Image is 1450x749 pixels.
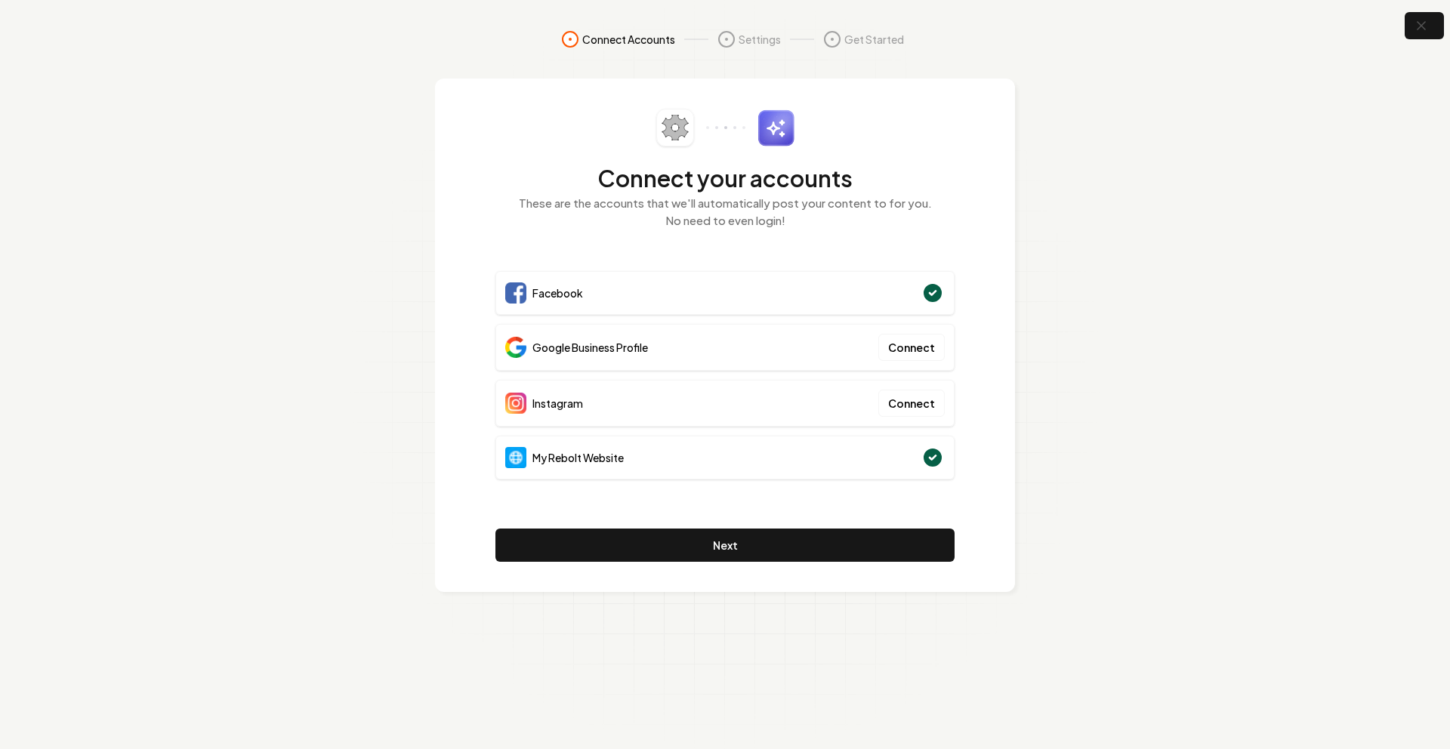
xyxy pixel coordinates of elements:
[495,529,955,562] button: Next
[532,340,648,355] span: Google Business Profile
[532,285,583,301] span: Facebook
[878,390,945,417] button: Connect
[505,337,526,358] img: Google
[505,282,526,304] img: Facebook
[495,195,955,229] p: These are the accounts that we'll automatically post your content to for you. No need to even login!
[582,32,675,47] span: Connect Accounts
[532,396,583,411] span: Instagram
[505,393,526,414] img: Instagram
[757,109,794,146] img: sparkles.svg
[495,165,955,192] h2: Connect your accounts
[844,32,904,47] span: Get Started
[878,334,945,361] button: Connect
[706,126,745,129] img: connector-dots.svg
[739,32,781,47] span: Settings
[532,450,624,465] span: My Rebolt Website
[505,447,526,468] img: Website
